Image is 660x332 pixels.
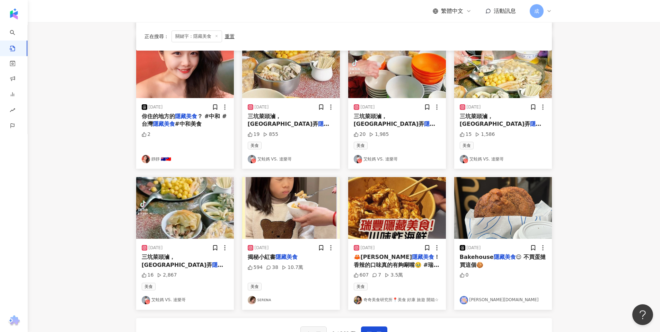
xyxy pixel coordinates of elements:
[454,177,552,239] img: post-image
[248,296,256,304] img: KOL Avatar
[467,245,481,251] div: [DATE]
[385,272,403,279] div: 3.5萬
[348,177,446,239] img: post-image
[348,36,446,98] img: post-image
[354,113,424,127] span: 三坑菜頭滷，[GEOGRAPHIC_DATA]弄
[354,155,362,163] img: KOL Avatar
[248,264,263,271] div: 594
[248,113,318,127] span: 三坑菜頭滷，[GEOGRAPHIC_DATA]弄
[248,121,329,135] mark: 隱藏美食
[369,131,389,138] div: 1,985
[460,272,469,279] div: 0
[263,131,278,138] div: 855
[225,34,235,39] div: 重置
[460,155,468,163] img: KOL Avatar
[144,34,169,39] span: 正在搜尋 ：
[142,155,228,163] a: KOL Avatar靜靜 🇦🇺🇹🇼
[354,283,368,290] span: 美食
[412,254,434,260] mark: 隱藏美食
[142,262,223,276] mark: 隱藏美食
[460,142,474,149] span: 美食
[282,264,303,271] div: 10.7萬
[136,36,234,98] img: post-image
[494,254,516,260] mark: 隱藏美食
[275,254,298,260] mark: 隱藏美食
[372,272,381,279] div: 7
[149,245,163,251] div: [DATE]
[475,131,495,138] div: 1,586
[7,315,21,326] img: chrome extension
[494,8,516,14] span: 活動訊息
[10,25,24,52] a: search
[354,155,440,163] a: KOL Avatar艾蛙媽 VS. 達樂哥
[175,113,197,120] mark: 隱藏美食
[142,296,228,304] a: KOL Avatar艾蛙媽 VS. 達樂哥
[242,36,340,98] img: post-image
[142,272,154,279] div: 16
[175,121,202,127] span: #中和美食
[354,272,369,279] div: 607
[157,272,177,279] div: 2,867
[354,131,366,138] div: 20
[149,104,163,110] div: [DATE]
[153,121,175,127] mark: 隱藏美食
[460,131,472,138] div: 15
[632,304,653,325] iframe: Help Scout Beacon - Open
[10,103,15,119] span: rise
[534,7,539,15] span: 成
[460,254,494,260] span: Bakehouse
[142,155,150,163] img: KOL Avatar
[248,283,262,290] span: 美食
[248,131,260,138] div: 19
[248,296,334,304] a: KOL Avatarsᴇʀᴇɴᴀ
[171,30,222,42] span: 關鍵字：隱藏美食
[266,264,278,271] div: 38
[136,177,234,239] img: post-image
[142,296,150,304] img: KOL Avatar
[354,142,368,149] span: 美食
[361,104,375,110] div: [DATE]
[454,36,552,98] img: post-image
[441,7,463,15] span: 繁體中文
[142,131,151,138] div: 2
[460,296,546,304] a: KOL Avatar[PERSON_NAME][DOMAIN_NAME]
[255,245,269,251] div: [DATE]
[460,254,546,268] span: 😌 不買蛋撻買這個🍪
[354,254,412,260] span: 🦀[PERSON_NAME]
[142,283,156,290] span: 美食
[467,104,481,110] div: [DATE]
[354,296,362,304] img: KOL Avatar
[248,155,256,163] img: KOL Avatar
[361,245,375,251] div: [DATE]
[142,113,175,120] span: 你住的地方的
[242,177,340,239] img: post-image
[248,142,262,149] span: 美食
[460,113,530,127] span: 三坑菜頭滷，[GEOGRAPHIC_DATA]弄
[8,8,19,19] img: logo icon
[354,121,435,135] mark: 隱藏美食
[460,121,541,135] mark: 隱藏美食
[460,296,468,304] img: KOL Avatar
[248,155,334,163] a: KOL Avatar艾蛙媽 VS. 達樂哥
[460,155,546,163] a: KOL Avatar艾蛙媽 VS. 達樂哥
[354,296,440,304] a: KOL Avatar奇奇美食研究所📍美食 好康 旅遊 開箱☆
[248,254,275,260] span: 揭秘小紅書
[142,254,212,268] span: 三坑菜頭滷，[GEOGRAPHIC_DATA]弄
[255,104,269,110] div: [DATE]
